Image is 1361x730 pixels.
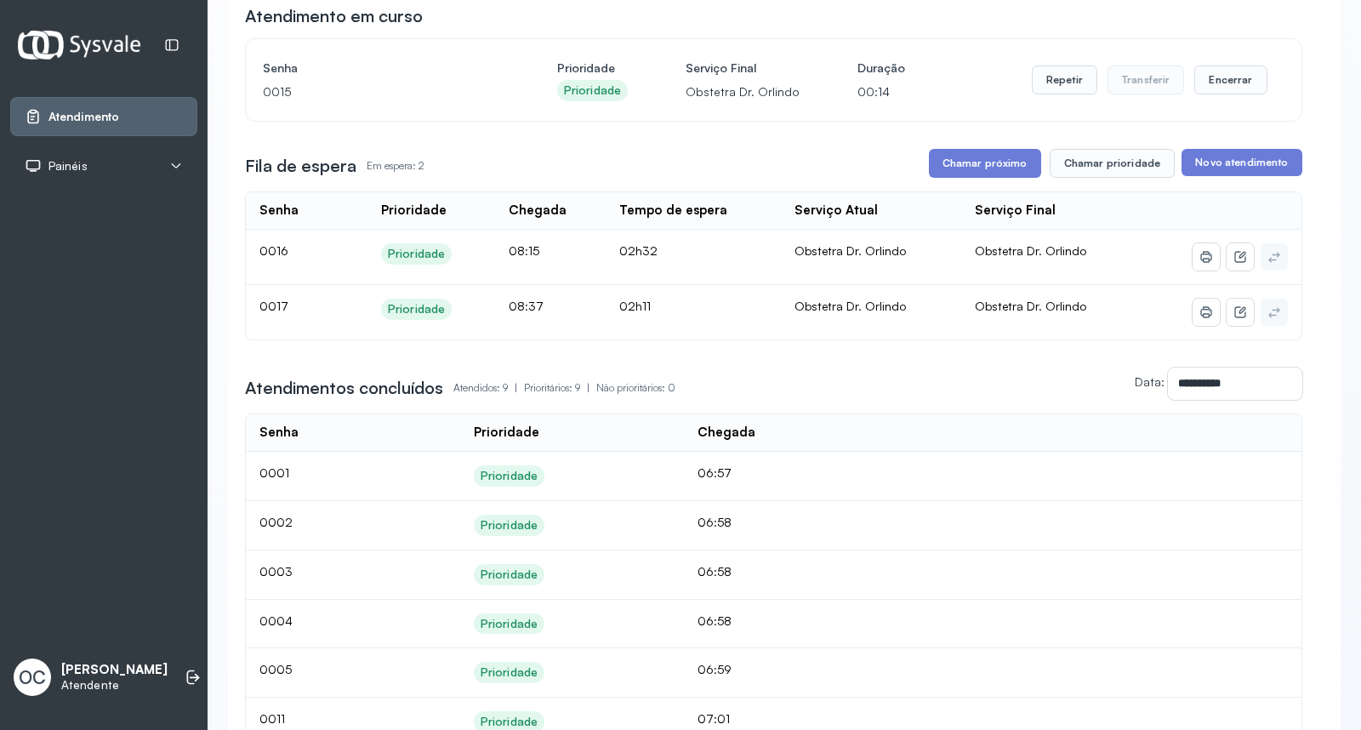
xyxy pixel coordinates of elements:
p: 00:14 [857,80,905,104]
h4: Prioridade [557,56,628,80]
p: [PERSON_NAME] [61,662,168,678]
span: Painéis [48,159,88,174]
h3: Atendimento em curso [245,4,423,28]
span: 0004 [259,613,293,628]
span: 0016 [259,243,288,258]
button: Chamar próximo [929,149,1041,178]
div: Prioridade [481,665,538,680]
label: Data: [1135,374,1165,389]
button: Repetir [1032,66,1097,94]
div: Serviço Atual [794,202,878,219]
div: Prioridade [564,83,621,98]
span: Obstetra Dr. Orlindo [975,243,1086,258]
span: 02h32 [619,243,658,258]
div: Chegada [698,425,755,441]
button: Transferir [1108,66,1185,94]
h4: Senha [263,56,499,80]
span: 06:57 [698,465,732,480]
div: Prioridade [481,518,538,533]
div: Prioridade [481,567,538,582]
div: Prioridade [474,425,539,441]
span: Obstetra Dr. Orlindo [975,299,1086,313]
span: 07:01 [698,711,730,726]
p: Atendidos: 9 [453,376,524,400]
span: 06:58 [698,613,732,628]
span: | [587,381,589,394]
img: Logotipo do estabelecimento [18,31,140,59]
p: Prioritários: 9 [524,376,596,400]
div: Serviço Final [975,202,1056,219]
div: Chegada [509,202,567,219]
div: Obstetra Dr. Orlindo [794,243,948,259]
h3: Atendimentos concluídos [245,376,443,400]
div: Obstetra Dr. Orlindo [794,299,948,314]
button: Chamar prioridade [1050,149,1176,178]
div: Senha [259,202,299,219]
span: 0001 [259,465,289,480]
span: 08:37 [509,299,544,313]
div: Senha [259,425,299,441]
h4: Duração [857,56,905,80]
span: 0003 [259,564,293,579]
p: 0015 [263,80,499,104]
div: Prioridade [381,202,447,219]
div: Prioridade [388,247,445,261]
span: 06:58 [698,515,732,529]
p: Não prioritários: 0 [596,376,675,400]
p: Em espera: 2 [367,154,424,178]
span: 08:15 [509,243,539,258]
p: Obstetra Dr. Orlindo [686,80,800,104]
button: Encerrar [1194,66,1267,94]
div: Prioridade [481,469,538,483]
a: Atendimento [25,108,183,125]
h3: Fila de espera [245,154,356,178]
h4: Serviço Final [686,56,800,80]
span: 0002 [259,515,293,529]
span: Atendimento [48,110,119,124]
span: 02h11 [619,299,651,313]
div: Prioridade [481,715,538,729]
button: Novo atendimento [1182,149,1301,176]
span: | [515,381,517,394]
span: 0005 [259,662,292,676]
div: Tempo de espera [619,202,727,219]
span: 06:58 [698,564,732,579]
span: 06:59 [698,662,732,676]
div: Prioridade [388,302,445,317]
div: Prioridade [481,617,538,631]
p: Atendente [61,678,168,693]
span: 0017 [259,299,288,313]
span: 0011 [259,711,285,726]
